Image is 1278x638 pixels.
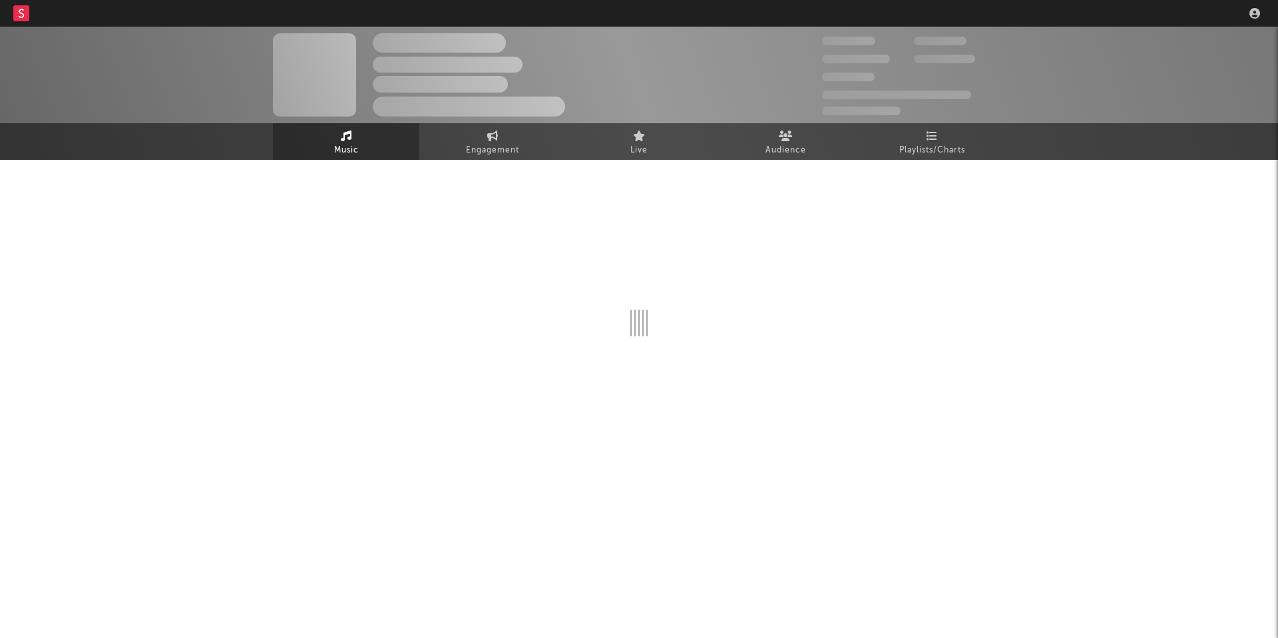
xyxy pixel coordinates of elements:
[899,143,965,159] span: Playlists/Charts
[630,143,648,159] span: Live
[822,73,875,81] span: 100,000
[822,37,875,45] span: 300,000
[273,123,419,160] a: Music
[914,55,975,63] span: 1,000,000
[566,123,712,160] a: Live
[822,107,901,115] span: Jump Score: 85.0
[334,143,359,159] span: Music
[822,91,971,99] span: 50,000,000 Monthly Listeners
[419,123,566,160] a: Engagement
[712,123,859,160] a: Audience
[765,143,806,159] span: Audience
[859,123,1005,160] a: Playlists/Charts
[822,55,890,63] span: 50,000,000
[914,37,966,45] span: 100,000
[466,143,519,159] span: Engagement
